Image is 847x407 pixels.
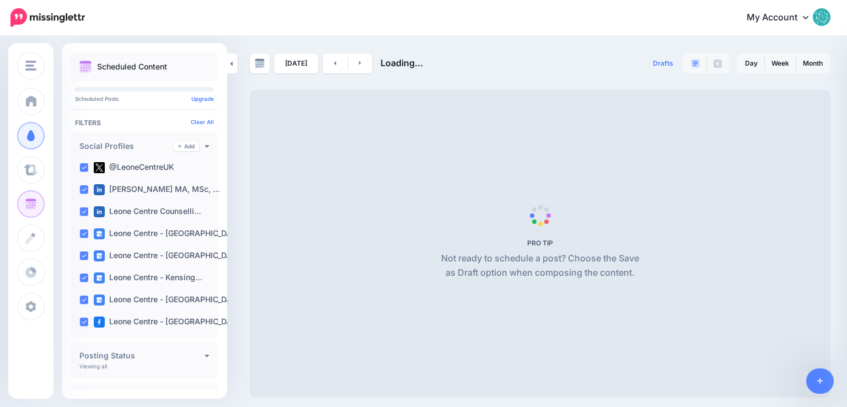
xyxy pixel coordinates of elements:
[380,57,423,68] span: Loading...
[437,239,644,247] h5: PRO TIP
[94,317,105,328] img: facebook-square.png
[94,206,201,217] label: Leone Centre Counselli…
[94,184,220,195] label: [PERSON_NAME] MA, MSc, …
[94,162,174,173] label: @LeoneCentreUK
[94,162,105,173] img: twitter-square.png
[94,250,251,261] label: Leone Centre - [GEOGRAPHIC_DATA]…
[796,55,829,72] a: Month
[191,95,214,102] a: Upgrade
[25,61,36,71] img: menu.png
[255,58,265,68] img: calendar-grey-darker.png
[10,8,85,27] img: Missinglettr
[714,60,722,68] img: facebook-grey-square.png
[437,251,644,280] p: Not ready to schedule a post? Choose the Save as Draft option when composing the content.
[94,272,202,283] label: Leone Centre - Kensing…
[79,61,92,73] img: calendar.png
[75,96,214,101] p: Scheduled Posts
[736,4,830,31] a: My Account
[94,228,105,239] img: google_business-square.png
[79,352,205,360] h4: Posting Status
[653,60,673,67] span: Drafts
[94,184,105,195] img: linkedin-square.png
[94,250,105,261] img: google_business-square.png
[174,141,199,151] a: Add
[94,317,251,328] label: Leone Centre - [GEOGRAPHIC_DATA]…
[691,59,700,68] img: paragraph-boxed.png
[274,53,318,73] a: [DATE]
[765,55,796,72] a: Week
[191,119,214,125] a: Clear All
[97,63,167,71] p: Scheduled Content
[94,294,251,306] label: Leone Centre - [GEOGRAPHIC_DATA]…
[94,228,253,239] label: Leone Centre - [GEOGRAPHIC_DATA] …
[738,55,764,72] a: Day
[75,119,214,127] h4: Filters
[646,53,680,73] a: Drafts
[94,272,105,283] img: google_business-square.png
[94,294,105,306] img: google_business-square.png
[94,206,105,217] img: linkedin-square.png
[79,142,174,150] h4: Social Profiles
[79,363,107,369] p: Viewing all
